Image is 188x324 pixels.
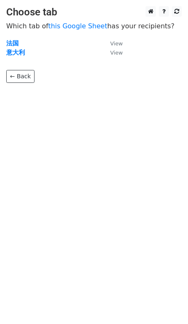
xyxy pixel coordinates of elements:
[6,40,19,47] a: 法国
[102,49,123,56] a: View
[102,40,123,47] a: View
[110,50,123,56] small: View
[6,49,25,56] a: 意大利
[110,40,123,47] small: View
[6,22,182,30] p: Which tab of has your recipients?
[6,6,182,18] h3: Choose tab
[48,22,107,30] a: this Google Sheet
[6,70,35,83] a: ← Back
